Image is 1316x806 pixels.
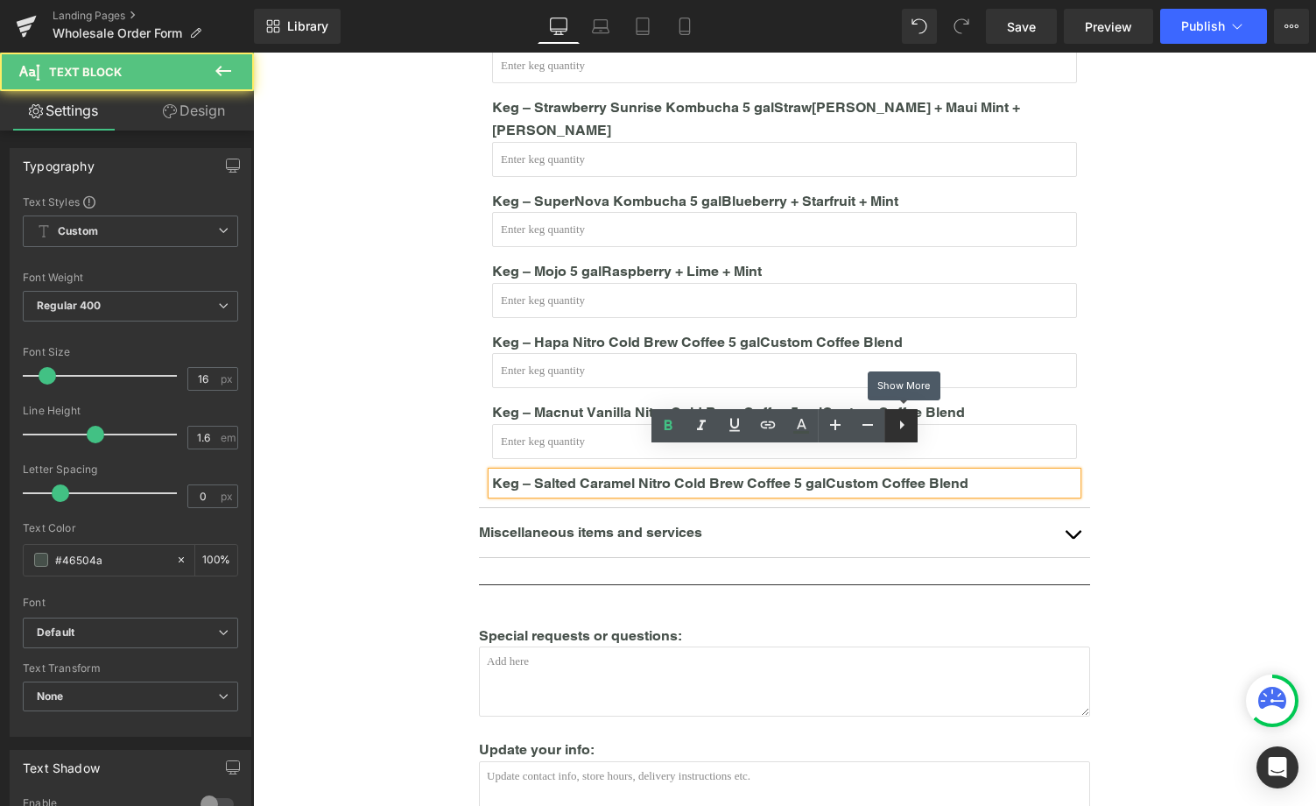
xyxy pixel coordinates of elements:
span: [PERSON_NAME] + Maui Mint + [PERSON_NAME] [239,46,767,86]
p: Update your info: [226,686,837,709]
div: Open Intercom Messenger [1256,746,1298,788]
a: Landing Pages [53,9,254,23]
div: Letter Spacing [23,463,238,476]
div: Line Height [23,405,238,417]
b: Blueberry + Starfruit + Mint [468,140,645,157]
p: Keg – Macnut Vanilla Nitro Cold Brew Coffee 5 gal [239,349,824,371]
a: Design [130,91,257,131]
b: Custom [58,224,98,239]
input: Color [55,550,167,569]
input: Enter keg quantity [239,371,824,407]
b: Custom Coffee Blend [507,281,650,298]
p: Keg – Salted Caramel Nitro Cold Brew Coffee 5 gal [239,420,824,442]
p: Keg – Mojo 5 gal [239,208,824,230]
span: Text Block [49,65,122,79]
span: px [221,373,236,385]
span: Publish [1181,19,1225,33]
b: None [37,689,64,703]
i: Default [37,626,74,640]
span: Library [287,18,328,34]
span: em [221,432,236,443]
p: Keg – Hapa Nitro Cold Brew Coffee 5 gal [239,279,824,301]
div: Text Transform [23,662,238,675]
p: Miscellaneous items and services [226,469,802,491]
span: Save [1007,18,1036,36]
div: Font [23,597,238,609]
a: Tablet [622,9,664,44]
a: New Library [254,9,341,44]
p: Keg – Strawberry Sunrise Kombucha 5 gal [239,44,824,88]
a: Desktop [538,9,580,44]
span: Wholesale Order Form [53,26,182,40]
button: Publish [1160,9,1267,44]
button: Redo [944,9,979,44]
p: Keg – SuperNova Kombucha 5 gal [239,138,824,160]
b: Custom Coffee Blend [569,351,712,368]
a: Laptop [580,9,622,44]
b: Raspberry + Lime + Mint [348,210,509,227]
b: Regular 400 [37,299,102,312]
input: Enter keg quantity [239,300,824,336]
span: px [221,491,236,502]
div: Text Styles [23,194,238,209]
input: Enter keg quantity [239,230,824,265]
button: More [1274,9,1309,44]
div: Font Size [23,346,238,358]
div: Font Weight [23,272,238,284]
span: Preview [1085,18,1132,36]
a: Preview [1064,9,1153,44]
input: Enter keg quantity [239,89,824,124]
div: Text Shadow [23,751,100,775]
a: Mobile [664,9,706,44]
input: Enter keg quantity [239,159,824,194]
div: Text Color [23,522,238,534]
span: Straw [521,46,559,63]
div: % [195,545,237,576]
b: Custom Coffee Blend [573,422,715,439]
button: Undo [902,9,937,44]
p: Special requests or questions: [226,572,837,595]
div: Typography [23,149,95,173]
